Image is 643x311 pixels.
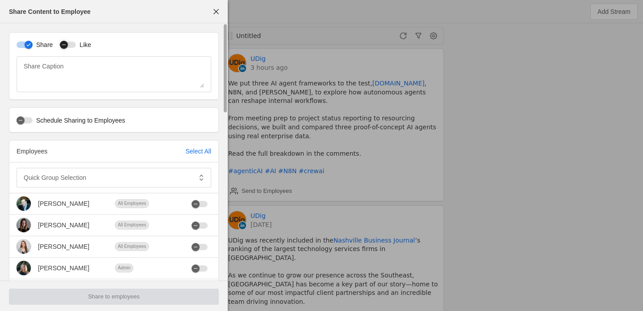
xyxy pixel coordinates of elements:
mat-label: Share Caption [24,61,64,72]
div: Share Content to Employee [9,7,91,16]
div: [PERSON_NAME] [38,199,89,208]
span: Employees [17,148,47,155]
img: cache [17,196,31,211]
div: Select All [185,147,211,156]
label: Like [76,40,91,49]
mat-label: Quick Group Selection [24,172,86,183]
div: [PERSON_NAME] [38,221,89,230]
img: cache [17,218,31,232]
div: Admin [115,264,134,273]
div: [PERSON_NAME] [38,242,89,251]
div: All Employees [115,199,149,208]
img: cache [17,261,31,275]
label: Share [33,40,53,49]
div: All Employees [115,221,149,230]
img: cache [17,239,31,254]
div: All Employees [115,242,149,251]
label: Schedule Sharing to Employees [33,116,125,125]
div: [PERSON_NAME] [38,264,89,273]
